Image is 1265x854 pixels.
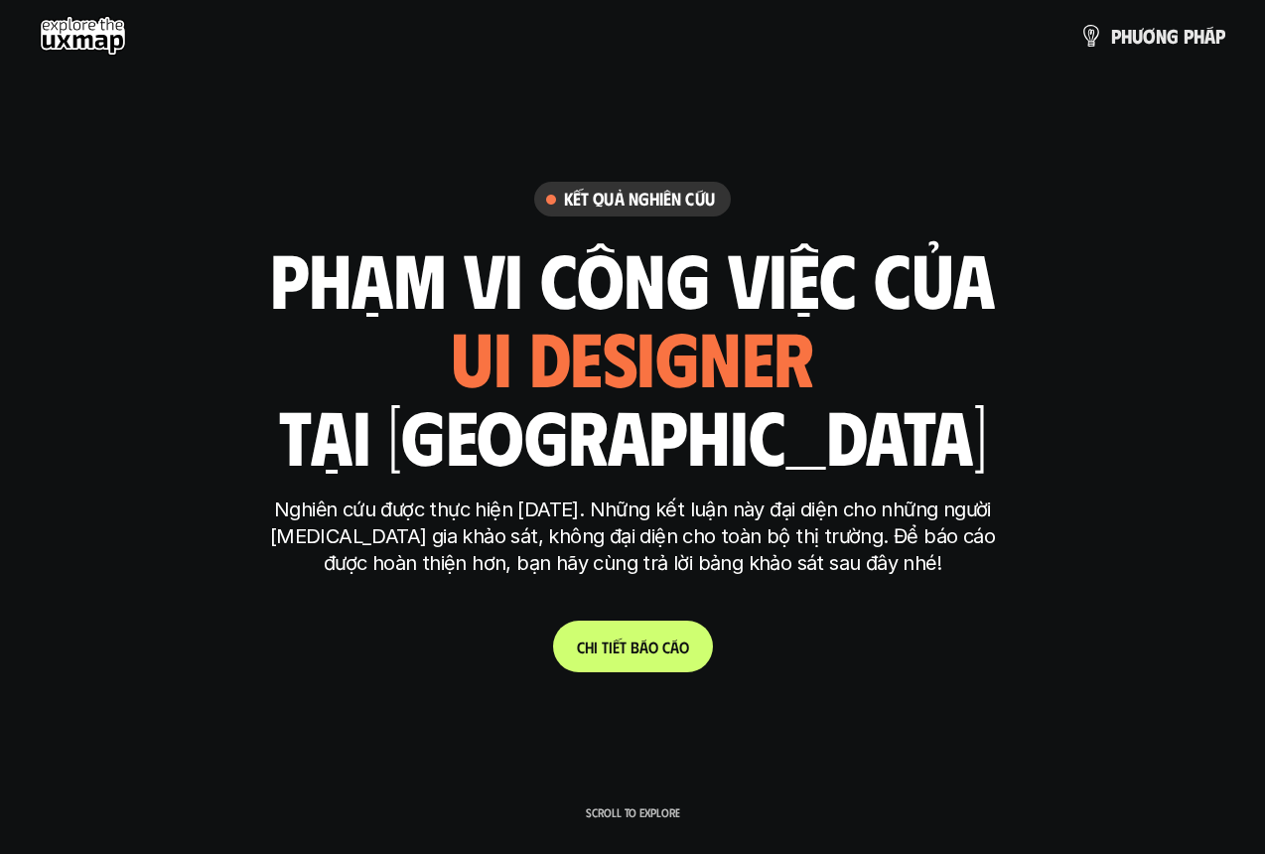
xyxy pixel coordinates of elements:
span: p [1184,25,1194,47]
span: n [1156,25,1167,47]
h6: Kết quả nghiên cứu [564,188,715,211]
span: á [1204,25,1215,47]
p: Scroll to explore [586,805,680,819]
h1: tại [GEOGRAPHIC_DATA] [279,393,987,477]
span: p [1215,25,1225,47]
span: i [609,638,613,656]
span: C [577,638,585,656]
span: ơ [1143,25,1156,47]
span: h [585,638,594,656]
span: ế [613,638,620,656]
span: á [670,638,679,656]
h1: phạm vi công việc của [270,236,995,320]
p: Nghiên cứu được thực hiện [DATE]. Những kết luận này đại diện cho những người [MEDICAL_DATA] gia ... [260,497,1005,577]
span: h [1194,25,1204,47]
span: o [679,638,689,656]
span: t [620,638,627,656]
span: á [639,638,648,656]
span: i [594,638,598,656]
span: b [631,638,639,656]
span: h [1121,25,1132,47]
a: phươngpháp [1079,16,1225,56]
a: Chitiếtbáocáo [553,621,713,672]
span: p [1111,25,1121,47]
span: g [1167,25,1179,47]
span: c [662,638,670,656]
span: o [648,638,658,656]
span: t [602,638,609,656]
span: ư [1132,25,1143,47]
